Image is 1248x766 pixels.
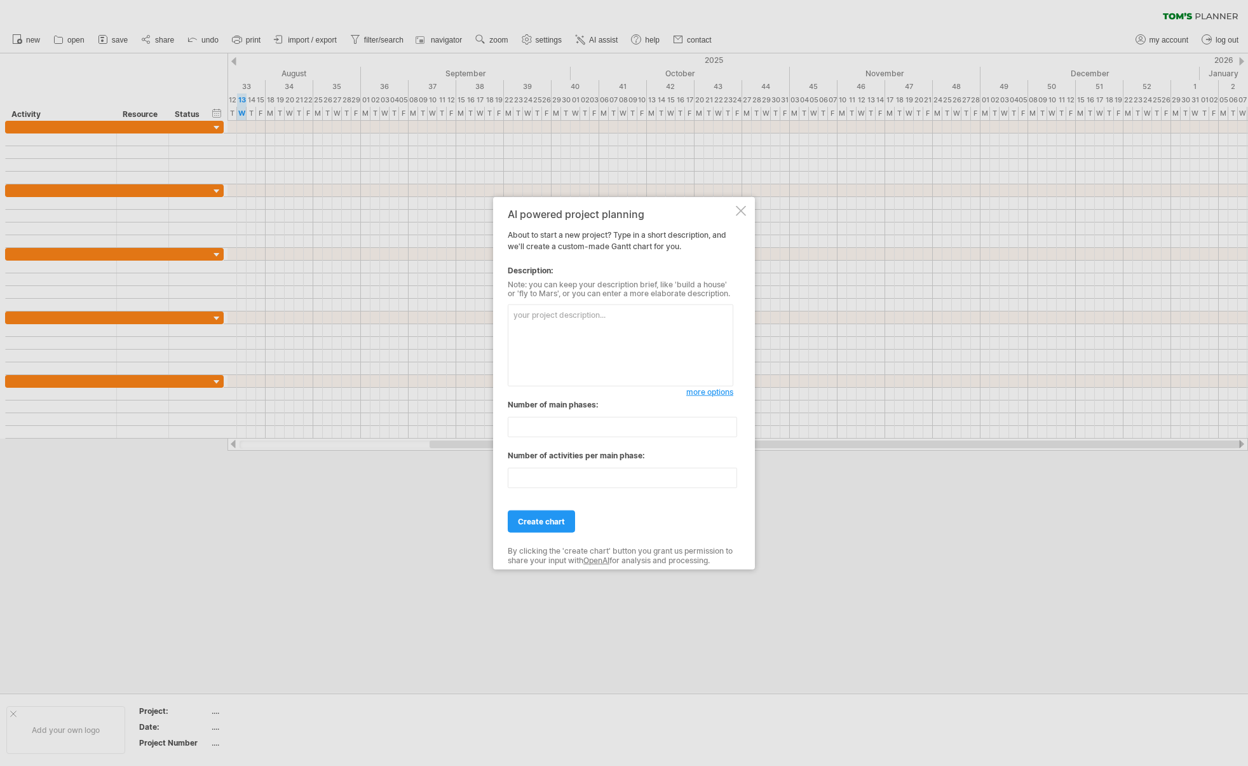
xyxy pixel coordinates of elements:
[508,510,575,533] a: create chart
[508,399,733,411] div: Number of main phases:
[508,547,733,565] div: By clicking the 'create chart' button you grant us permission to share your input with for analys...
[508,450,733,462] div: Number of activities per main phase:
[508,208,733,219] div: AI powered project planning
[583,555,609,564] a: OpenAI
[686,386,733,398] a: more options
[508,264,733,276] div: Description:
[686,387,733,397] span: more options
[518,517,565,526] span: create chart
[508,280,733,298] div: Note: you can keep your description brief, like 'build a house' or 'fly to Mars', or you can ente...
[508,208,733,558] div: About to start a new project? Type in a short description, and we'll create a custom-made Gantt c...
